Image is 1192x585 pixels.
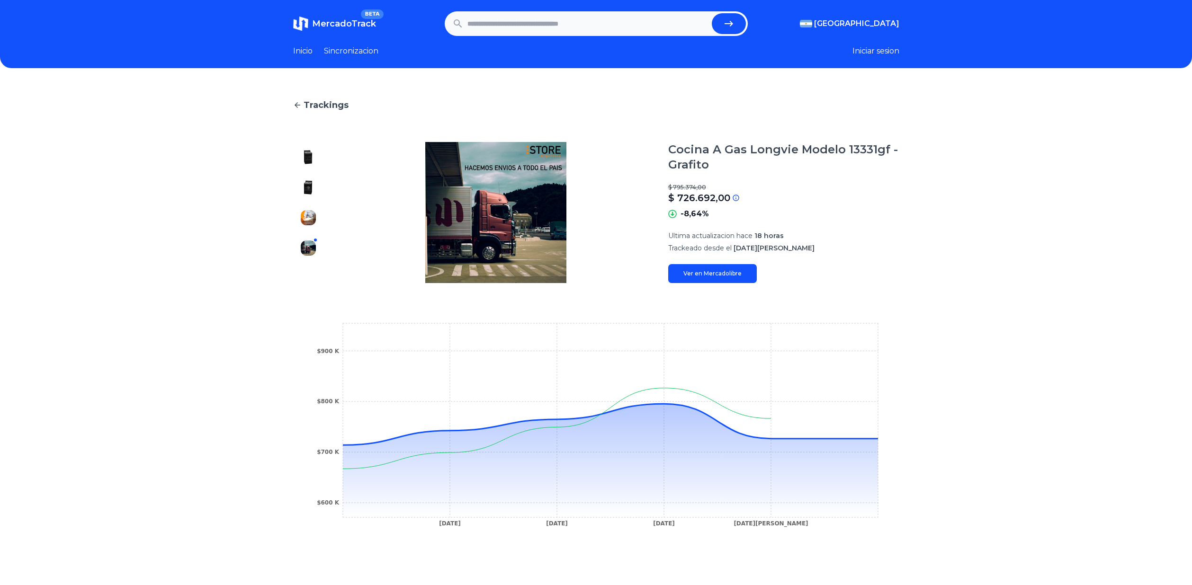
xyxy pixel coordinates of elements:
img: Cocina A Gas Longvie Modelo 13331gf - Grafito [301,180,316,195]
tspan: [DATE][PERSON_NAME] [734,520,808,527]
p: $ 795.374,00 [668,184,899,191]
span: 18 horas [754,231,784,240]
tspan: $800 K [317,398,340,405]
span: [DATE][PERSON_NAME] [734,244,815,252]
tspan: $600 K [317,499,340,506]
p: $ 726.692,00 [668,191,730,204]
a: Inicio [293,45,313,57]
a: MercadoTrackBETA [293,16,376,31]
tspan: [DATE] [546,520,568,527]
img: MercadoTrack [293,16,308,31]
img: Cocina A Gas Longvie Modelo 13331gf - Grafito [342,142,649,283]
img: Cocina A Gas Longvie Modelo 13331gf - Grafito [301,240,316,256]
tspan: $900 K [317,348,340,355]
span: Trackings [304,98,349,112]
button: Iniciar sesion [852,45,899,57]
h1: Cocina A Gas Longvie Modelo 13331gf - Grafito [668,142,899,172]
a: Sincronizacion [324,45,378,57]
span: BETA [361,9,383,19]
p: -8,64% [681,208,709,220]
span: MercadoTrack [312,18,376,29]
tspan: [DATE] [439,520,461,527]
img: Cocina A Gas Longvie Modelo 13331gf - Grafito [301,150,316,165]
img: Cocina A Gas Longvie Modelo 13331gf - Grafito [301,210,316,225]
tspan: $700 K [317,449,340,455]
span: [GEOGRAPHIC_DATA] [814,18,899,29]
button: [GEOGRAPHIC_DATA] [800,18,899,29]
a: Ver en Mercadolibre [668,264,757,283]
img: Argentina [800,20,812,27]
tspan: [DATE] [653,520,675,527]
span: Ultima actualizacion hace [668,231,753,240]
a: Trackings [293,98,899,112]
span: Trackeado desde el [668,244,732,252]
